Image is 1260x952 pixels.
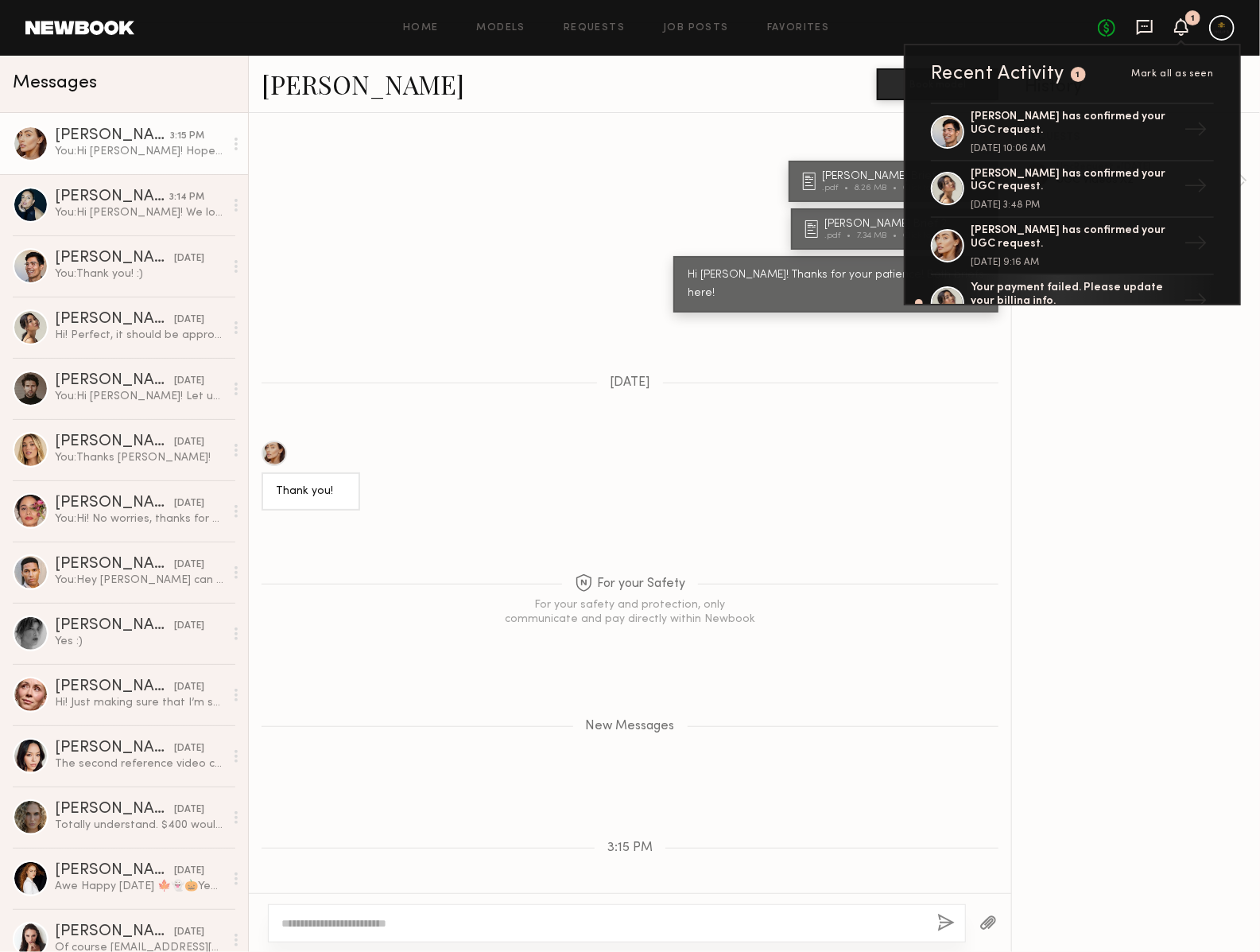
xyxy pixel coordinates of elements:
[971,282,1177,309] div: Your payment failed. Please update your billing info.
[55,695,224,710] div: Hi! Just making sure that I’m sending raw files for you to edit? I don’t do editing or add anythi...
[1191,14,1195,23] div: 1
[564,23,625,33] a: Requests
[688,266,984,303] div: Hi [PERSON_NAME]! Thanks for your patience! Both briefs here!
[971,224,1177,251] div: [PERSON_NAME] has confirmed your UGC request.
[822,171,989,182] div: [PERSON_NAME] Brief 1
[1177,168,1214,209] div: →
[503,598,758,627] div: For your safety and protection, only communicate and pay directly within Newbook
[276,483,346,501] div: Thank you!
[1076,71,1081,80] div: 1
[55,802,174,818] div: [PERSON_NAME]
[55,573,224,588] div: You: Hey [PERSON_NAME] can you please respond? We paid you and didn't receive the final asset.
[822,184,855,192] div: .pdf
[55,618,174,634] div: [PERSON_NAME]
[877,76,998,90] a: Book model
[663,23,729,33] a: Job Posts
[174,313,204,328] div: [DATE]
[1131,69,1214,79] span: Mark all as seen
[55,511,224,527] div: You: Hi! No worries, thanks for getting back to us!
[931,218,1214,275] a: [PERSON_NAME] has confirmed your UGC request.[DATE] 9:16 AM→
[174,680,204,695] div: [DATE]
[55,756,224,771] div: The second reference video can work at a $300 rate, provided it doesn’t require showing hair wash...
[55,328,224,343] div: Hi! Perfect, it should be approved (:
[903,184,984,192] div: Click to download
[971,111,1177,138] div: [PERSON_NAME] has confirmed your UGC request.
[55,679,174,695] div: [PERSON_NAME]
[824,231,857,240] div: .pdf
[877,68,998,100] button: Book model
[55,818,224,833] div: Totally understand. $400 would be my lowest for a reel. I’d be willing to drop 30 day paid ad to ...
[55,312,174,328] div: [PERSON_NAME]
[857,231,903,240] div: 7.34 MB
[174,925,204,940] div: [DATE]
[174,741,204,756] div: [DATE]
[174,558,204,573] div: [DATE]
[1177,111,1214,153] div: →
[971,144,1177,153] div: [DATE] 10:06 AM
[55,373,174,389] div: [PERSON_NAME]
[55,389,224,404] div: You: Hi [PERSON_NAME]! Let us know if you're interested!
[169,190,204,205] div: 3:14 PM
[55,450,224,465] div: You: Thanks [PERSON_NAME]!
[1177,225,1214,266] div: →
[55,251,174,266] div: [PERSON_NAME]
[55,740,174,756] div: [PERSON_NAME]
[971,258,1177,267] div: [DATE] 9:16 AM
[55,557,174,573] div: [PERSON_NAME]
[971,200,1177,210] div: [DATE] 3:48 PM
[13,74,97,92] span: Messages
[903,231,984,240] div: Click to download
[931,275,1214,332] a: Your payment failed. Please update your billing info.→
[55,205,224,220] div: You: Hi [PERSON_NAME]! We love your look and wanted to see if you were interested/available to cr...
[55,189,169,205] div: [PERSON_NAME]
[55,495,174,511] div: [PERSON_NAME]
[174,802,204,818] div: [DATE]
[55,879,224,894] div: Awe Happy [DATE] 🍁👻🎃Yep that works! Typically for 90 days usage I just do 30% so $150 20% for 60 ...
[55,128,170,144] div: [PERSON_NAME]
[174,496,204,511] div: [DATE]
[174,619,204,634] div: [DATE]
[403,23,439,33] a: Home
[607,841,653,855] span: 3:15 PM
[931,161,1214,219] a: [PERSON_NAME] has confirmed your UGC request.[DATE] 3:48 PM→
[931,103,1214,161] a: [PERSON_NAME] has confirmed your UGC request.[DATE] 10:06 AM→
[55,924,174,940] div: [PERSON_NAME]
[586,720,675,733] span: New Messages
[174,374,204,389] div: [DATE]
[262,67,464,101] a: [PERSON_NAME]
[55,266,224,282] div: You: Thank you! :)
[931,64,1064,84] div: Recent Activity
[174,251,204,266] div: [DATE]
[805,219,989,240] a: [PERSON_NAME] Brief 2.pdf7.34 MBClick to download
[174,435,204,450] div: [DATE]
[55,634,224,649] div: Yes :)
[55,863,174,879] div: [PERSON_NAME]
[855,184,903,192] div: 8.26 MB
[610,376,650,390] span: [DATE]
[824,219,989,230] div: [PERSON_NAME] Brief 2
[575,574,685,594] span: For your Safety
[971,168,1177,195] div: [PERSON_NAME] has confirmed your UGC request.
[174,864,204,879] div: [DATE]
[55,144,224,159] div: You: Hi [PERSON_NAME]! Hope all is well! Would you be interested in creating another video for us...
[1177,282,1214,324] div: →
[803,171,989,192] a: [PERSON_NAME] Brief 1.pdf8.26 MBClick to download
[170,129,204,144] div: 3:15 PM
[767,23,830,33] a: Favorites
[55,434,174,450] div: [PERSON_NAME]
[477,23,525,33] a: Models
